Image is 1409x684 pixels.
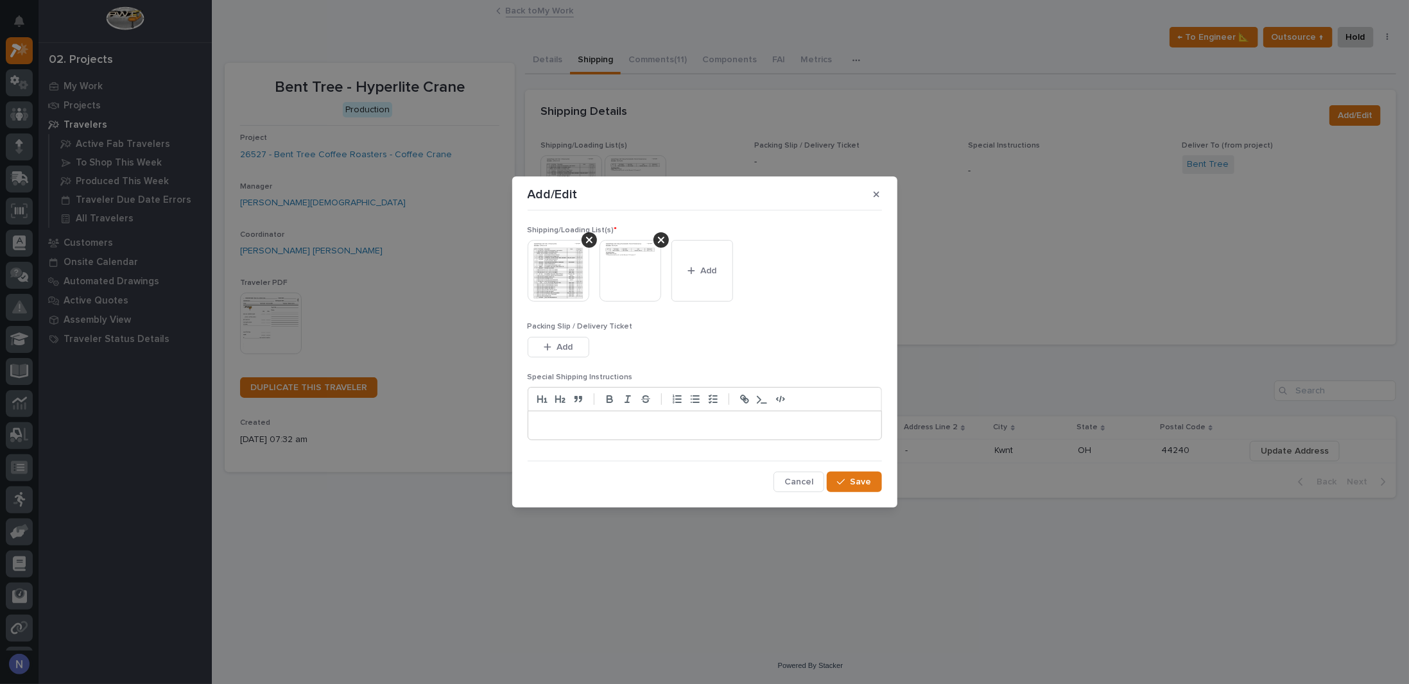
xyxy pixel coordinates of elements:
[528,337,589,357] button: Add
[774,472,824,492] button: Cancel
[700,265,716,277] span: Add
[528,373,633,381] span: Special Shipping Instructions
[827,472,881,492] button: Save
[528,323,633,330] span: Packing Slip / Delivery Ticket
[671,240,733,302] button: Add
[851,476,872,488] span: Save
[784,476,813,488] span: Cancel
[528,187,578,202] p: Add/Edit
[528,227,618,234] span: Shipping/Loading List(s)
[557,341,573,353] span: Add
